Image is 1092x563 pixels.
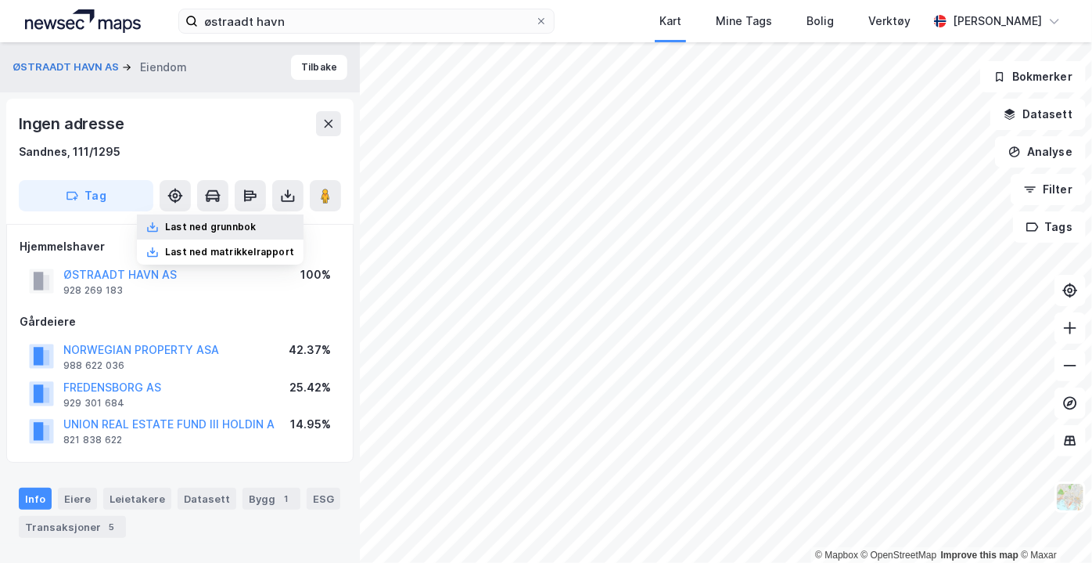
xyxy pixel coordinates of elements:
[63,284,123,297] div: 928 269 183
[13,60,122,75] button: ØSTRAADT HAVN AS
[63,397,124,410] div: 929 301 684
[1014,488,1092,563] div: Kontrollprogram for chat
[659,12,681,31] div: Kart
[806,12,834,31] div: Bolig
[289,378,331,397] div: 25.42%
[278,491,294,507] div: 1
[995,136,1086,168] button: Analyse
[198,9,535,33] input: Søk på adresse, matrikkel, gårdeiere, leietakere eller personer
[1013,211,1086,243] button: Tags
[953,12,1042,31] div: [PERSON_NAME]
[868,12,911,31] div: Verktøy
[20,312,340,331] div: Gårdeiere
[861,550,937,561] a: OpenStreetMap
[103,488,171,510] div: Leietakere
[25,9,141,33] img: logo.a4113a55bc3d86da70a041830d287a7e.svg
[980,61,1086,92] button: Bokmerker
[19,143,120,161] div: Sandnes, 111/1295
[307,488,340,510] div: ESG
[941,550,1018,561] a: Improve this map
[178,488,236,510] div: Datasett
[290,415,331,434] div: 14.95%
[815,550,858,561] a: Mapbox
[19,180,153,211] button: Tag
[19,111,127,136] div: Ingen adresse
[63,359,124,372] div: 988 622 036
[291,55,347,80] button: Tilbake
[990,99,1086,130] button: Datasett
[716,12,772,31] div: Mine Tags
[19,516,126,538] div: Transaksjoner
[1011,174,1086,205] button: Filter
[1014,488,1092,563] iframe: Chat Widget
[20,237,340,256] div: Hjemmelshaver
[19,488,52,510] div: Info
[58,488,97,510] div: Eiere
[300,265,331,284] div: 100%
[289,341,331,359] div: 42.37%
[104,519,120,535] div: 5
[242,488,300,510] div: Bygg
[1055,482,1085,512] img: Z
[165,246,294,258] div: Last ned matrikkelrapport
[165,221,256,233] div: Last ned grunnbok
[63,434,122,446] div: 821 838 622
[140,58,187,77] div: Eiendom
